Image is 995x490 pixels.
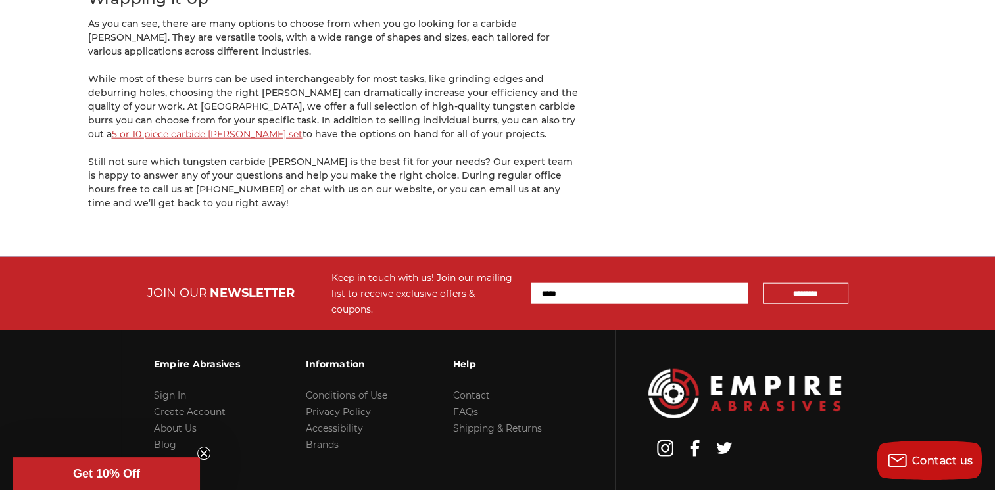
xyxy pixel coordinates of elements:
h3: Help [453,350,542,378]
a: About Us [154,422,197,434]
a: Accessibility [306,422,363,434]
p: Still not sure which tungsten carbide [PERSON_NAME] is the best fit for your needs? Our expert te... [88,155,581,210]
span: NEWSLETTER [210,286,295,300]
button: Contact us [877,441,982,480]
p: While most of these burrs can be used interchangeably for most tasks, like grinding edges and deb... [88,72,581,141]
span: JOIN OUR [147,286,207,300]
a: FAQs [453,406,478,418]
h3: Information [306,350,387,378]
button: Close teaser [197,447,210,460]
a: Sign In [154,390,186,401]
a: Contact [453,390,490,401]
a: Blog [154,439,176,451]
div: Keep in touch with us! Join our mailing list to receive exclusive offers & coupons. [331,270,518,317]
div: Get 10% OffClose teaser [13,457,200,490]
span: Contact us [912,455,973,467]
img: Empire Abrasives Logo Image [648,369,841,418]
a: 5 or 10 piece carbide [PERSON_NAME] set [112,128,303,140]
a: Shipping & Returns [453,422,542,434]
span: Get 10% Off [73,467,140,480]
h3: Empire Abrasives [154,350,240,378]
a: Conditions of Use [306,390,387,401]
a: Create Account [154,406,226,418]
a: Privacy Policy [306,406,371,418]
p: As you can see, there are many options to choose from when you go looking for a carbide [PERSON_N... [88,17,581,58]
a: Brands [306,439,339,451]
